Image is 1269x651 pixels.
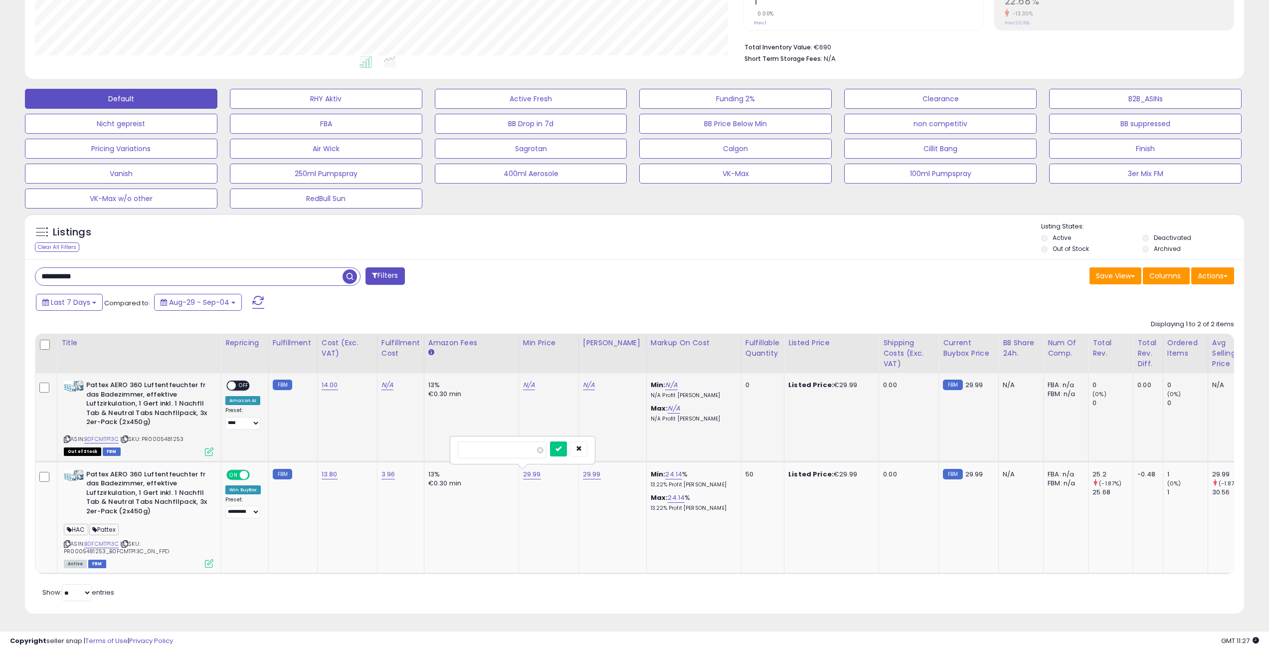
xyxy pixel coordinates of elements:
[435,139,627,159] button: Sagrotan
[523,469,541,479] a: 29.99
[651,338,737,348] div: Markup on Cost
[1154,244,1181,253] label: Archived
[1053,244,1089,253] label: Out of Stock
[1048,338,1084,359] div: Num of Comp.
[943,380,962,390] small: FBM
[428,479,511,488] div: €0.30 min
[651,469,666,479] b: Min:
[129,636,173,646] a: Privacy Policy
[428,390,511,399] div: €0.30 min
[84,540,119,548] a: B0FCMTP13C
[745,338,780,359] div: Fulfillable Quantity
[103,447,121,456] span: FBM
[1092,390,1106,398] small: (0%)
[1167,381,1208,390] div: 0
[1092,381,1133,390] div: 0
[744,43,812,51] b: Total Inventory Value:
[646,334,741,373] th: The percentage added to the cost of goods (COGS) that forms the calculator for Min & Max prices.
[225,396,260,405] div: Amazon AI
[651,493,668,502] b: Max:
[381,338,420,359] div: Fulfillment Cost
[651,404,668,413] b: Max:
[943,338,994,359] div: Current Buybox Price
[788,469,834,479] b: Listed Price:
[583,380,595,390] a: N/A
[25,189,217,209] button: VK-Max w/o other
[523,380,535,390] a: N/A
[1092,338,1129,359] div: Total Rev.
[788,470,871,479] div: €29.99
[788,338,875,348] div: Listed Price
[322,380,338,390] a: 14.00
[42,588,114,597] span: Show: entries
[523,338,574,348] div: Min Price
[651,416,733,423] p: N/A Profit [PERSON_NAME]
[230,114,422,134] button: FBA
[1049,89,1242,109] button: B2B_ASINs
[1143,267,1190,284] button: Columns
[1041,222,1244,231] p: Listing States:
[428,348,434,357] small: Amazon Fees.
[64,447,101,456] span: All listings that are currently out of stock and unavailable for purchase on Amazon
[1191,267,1234,284] button: Actions
[1219,479,1241,487] small: (-1.87%)
[1221,636,1259,646] span: 2025-09-12 11:27 GMT
[1049,114,1242,134] button: BB suppressed
[381,380,393,390] a: N/A
[1048,390,1081,399] div: FBM: n/a
[64,540,169,555] span: | SKU: PR0005481253_B0FCMTP13C_0N_FPD
[639,114,832,134] button: BB Price Below Min
[788,380,834,390] b: Listed Price:
[883,381,931,390] div: 0.00
[51,297,90,307] span: Last 7 Days
[25,139,217,159] button: Pricing Variations
[25,114,217,134] button: Nicht gepreist
[1092,488,1133,497] div: 25.68
[86,470,207,519] b: Pattex AERO 360 Luftentfeuchter fr das Badezimmer, effektive Luftzirkulation, 1 Gert inkl. 1 Nach...
[651,505,733,512] p: 13.22% Profit [PERSON_NAME]
[1167,399,1208,408] div: 0
[651,470,733,488] div: %
[322,469,338,479] a: 13.80
[1167,479,1181,487] small: (0%)
[61,338,217,348] div: Title
[583,469,601,479] a: 29.99
[64,381,213,454] div: ASIN:
[883,470,931,479] div: 0.00
[1092,399,1133,408] div: 0
[844,164,1037,184] button: 100ml Pumpspray
[89,524,119,535] span: Pattex
[227,470,240,479] span: ON
[1212,488,1253,497] div: 30.56
[1003,381,1036,390] div: N/A
[88,560,106,568] span: FBM
[1149,271,1181,281] span: Columns
[248,470,264,479] span: OFF
[1049,164,1242,184] button: 3er Mix FM
[230,164,422,184] button: 250ml Pumpspray
[583,338,642,348] div: [PERSON_NAME]
[744,40,1227,52] li: €690
[10,636,46,646] strong: Copyright
[154,294,242,311] button: Aug-29 - Sep-04
[1003,338,1039,359] div: BB Share 24h.
[64,470,84,481] img: 41IUoK8QQKL._SL40_.jpg
[1005,20,1030,26] small: Prev: 26.16%
[639,139,832,159] button: Calgon
[965,380,983,390] span: 29.99
[225,407,261,430] div: Preset:
[651,481,733,488] p: 13.22% Profit [PERSON_NAME]
[435,114,627,134] button: BB Drop in 7d
[169,297,229,307] span: Aug-29 - Sep-04
[1167,470,1208,479] div: 1
[943,469,962,479] small: FBM
[230,189,422,209] button: RedBull Sun
[651,493,733,512] div: %
[365,267,404,285] button: Filters
[744,54,822,63] b: Short Term Storage Fees:
[84,435,119,443] a: B0FCMTP13C
[788,381,871,390] div: €29.99
[1212,338,1249,369] div: Avg Selling Price
[1137,470,1155,479] div: -0.48
[1167,390,1181,398] small: (0%)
